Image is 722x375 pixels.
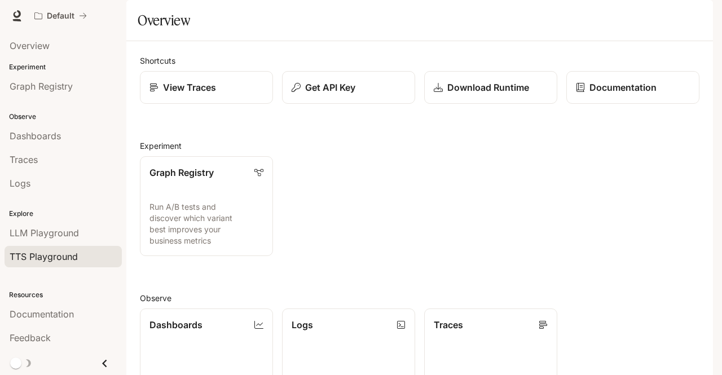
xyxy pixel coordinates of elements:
[434,318,463,332] p: Traces
[138,9,190,32] h1: Overview
[447,81,529,94] p: Download Runtime
[163,81,216,94] p: View Traces
[292,318,313,332] p: Logs
[282,71,415,104] button: Get API Key
[589,81,657,94] p: Documentation
[140,140,699,152] h2: Experiment
[566,71,699,104] a: Documentation
[140,71,273,104] a: View Traces
[140,292,699,304] h2: Observe
[140,55,699,67] h2: Shortcuts
[424,71,557,104] a: Download Runtime
[149,166,214,179] p: Graph Registry
[29,5,92,27] button: All workspaces
[140,156,273,256] a: Graph RegistryRun A/B tests and discover which variant best improves your business metrics
[149,318,202,332] p: Dashboards
[47,11,74,21] p: Default
[149,201,263,246] p: Run A/B tests and discover which variant best improves your business metrics
[305,81,355,94] p: Get API Key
